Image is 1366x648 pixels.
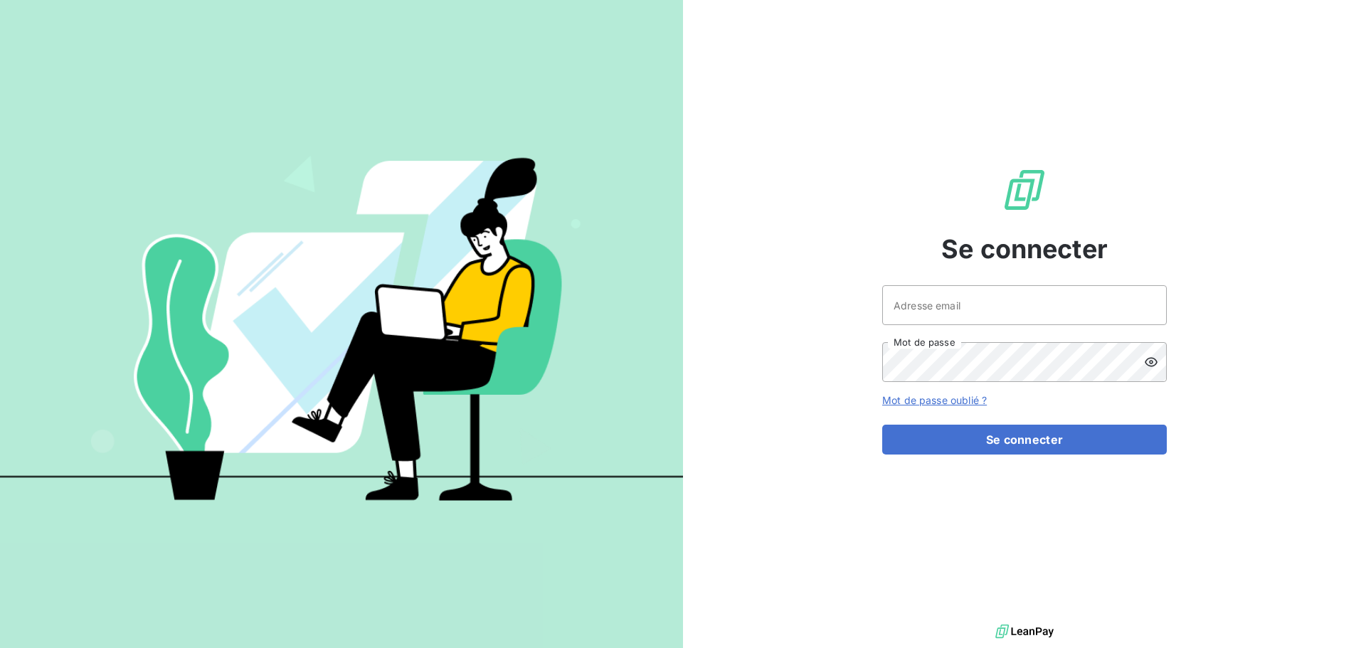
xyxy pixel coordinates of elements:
img: Logo LeanPay [1002,167,1047,213]
a: Mot de passe oublié ? [882,394,987,406]
button: Se connecter [882,425,1167,455]
input: placeholder [882,285,1167,325]
img: logo [995,621,1054,642]
span: Se connecter [941,230,1108,268]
